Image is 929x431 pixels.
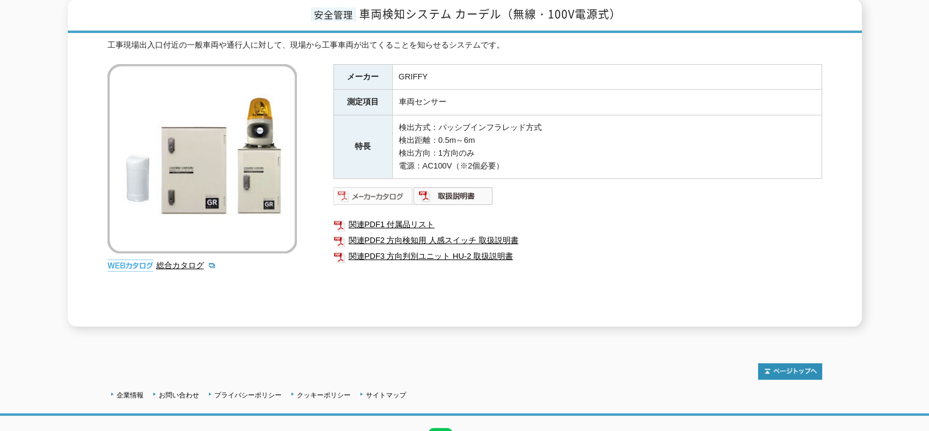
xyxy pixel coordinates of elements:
[297,391,351,399] a: クッキーポリシー
[333,195,413,204] a: メーカーカタログ
[107,64,297,253] img: 車両検知システム カーデル（無線・100V電源式）
[333,233,822,248] a: 関連PDF2 方向検知用 人感スイッチ 取扱説明書
[214,391,282,399] a: プライバシーポリシー
[156,261,216,270] a: 総合カタログ
[107,259,153,272] img: webカタログ
[392,64,822,90] td: GRIFFY
[159,391,199,399] a: お問い合わせ
[758,363,822,380] img: トップページへ
[413,186,494,206] img: 取扱説明書
[333,186,413,206] img: メーカーカタログ
[366,391,406,399] a: サイトマップ
[333,248,822,264] a: 関連PDF3 方向判別ユニット HU-2 取扱説明書
[333,64,392,90] th: メーカー
[333,217,822,233] a: 関連PDF1 付属品リスト
[359,5,621,22] span: 車両検知システム カーデル（無線・100V電源式）
[311,7,356,21] span: 安全管理
[392,90,822,115] td: 車両センサー
[333,115,392,179] th: 特長
[333,90,392,115] th: 測定項目
[117,391,144,399] a: 企業情報
[107,39,822,52] div: 工事現場出入口付近の一般車両や通行人に対して、現場から工事車両が出てくることを知らせるシステムです。
[392,115,822,179] td: 検出方式：パッシブインフラレッド方式 検出距離：0.5m～6m 検出方向：1方向のみ 電源：AC100V（※2個必要）
[413,195,494,204] a: 取扱説明書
